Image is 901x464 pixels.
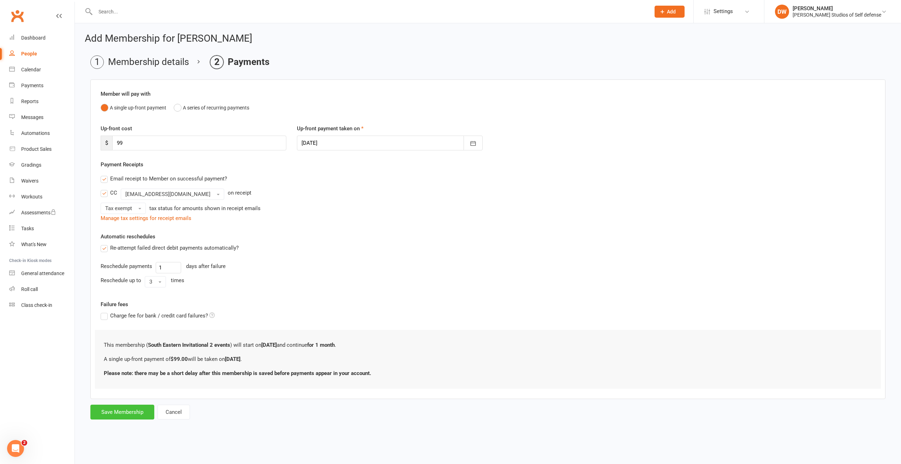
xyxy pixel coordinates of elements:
[9,157,74,173] a: Gradings
[101,90,150,98] label: Member will pay with
[9,78,74,94] a: Payments
[21,226,34,231] div: Tasks
[101,232,155,241] label: Automatic reschedules
[21,242,47,247] div: What's New
[9,109,74,125] a: Messages
[9,266,74,281] a: General attendance kiosk mode
[21,67,41,72] div: Calendar
[793,5,881,12] div: [PERSON_NAME]
[101,101,166,114] button: A single up-front payment
[21,35,46,41] div: Dashboard
[149,204,261,213] div: tax status for amounts shown in receipt emails
[261,342,277,348] b: [DATE]
[714,4,733,19] span: Settings
[104,341,872,349] p: This membership ( ) will start on and continue .
[21,114,43,120] div: Messages
[101,174,227,183] label: Email receipt to Member on successful payment?
[101,215,191,221] a: Manage tax settings for receipt emails
[7,440,24,457] iframe: Intercom live chat
[307,342,335,348] b: for 1 month
[9,125,74,141] a: Automations
[171,356,188,362] b: $99.00
[90,55,189,69] li: Membership details
[210,55,269,69] li: Payments
[9,221,74,237] a: Tasks
[157,405,190,420] button: Cancel
[9,173,74,189] a: Waivers
[655,6,685,18] button: Add
[21,99,38,104] div: Reports
[121,189,224,200] button: [EMAIL_ADDRESS][DOMAIN_NAME]
[9,30,74,46] a: Dashboard
[9,46,74,62] a: People
[101,160,143,169] label: Payment Receipts
[148,342,230,348] b: South Eastern Invitational 2 events
[21,178,38,184] div: Waivers
[793,12,881,18] div: [PERSON_NAME] Studios of Self defense
[9,189,74,205] a: Workouts
[101,276,141,285] div: Reschedule up to
[21,51,37,56] div: People
[9,297,74,313] a: Class kiosk mode
[21,210,56,215] div: Assessments
[9,281,74,297] a: Roll call
[228,189,251,197] div: on receipt
[174,101,249,114] button: A series of recurring payments
[21,130,50,136] div: Automations
[105,205,132,212] span: Tax exempt
[101,244,239,252] label: Re-attempt failed direct debit payments automatically?
[22,440,27,446] span: 2
[90,405,154,420] button: Save Membership
[21,270,64,276] div: General attendance
[225,356,240,362] b: [DATE]
[21,146,52,152] div: Product Sales
[171,276,184,285] div: times
[101,124,132,133] label: Up-front cost
[9,94,74,109] a: Reports
[21,194,42,200] div: Workouts
[85,33,891,44] h2: Add Membership for [PERSON_NAME]
[21,162,41,168] div: Gradings
[101,203,146,214] button: Tax exempt
[21,286,38,292] div: Roll call
[149,279,152,285] span: 3
[101,136,112,150] span: $
[93,7,645,17] input: Search...
[21,83,43,88] div: Payments
[775,5,789,19] div: DW
[8,7,26,25] a: Clubworx
[9,205,74,221] a: Assessments
[186,262,226,270] div: days after failure
[110,189,117,196] div: CC
[9,141,74,157] a: Product Sales
[297,124,364,133] label: Up-front payment taken on
[95,300,881,309] label: Failure fees
[104,355,872,363] p: A single up-front payment of will be taken on .
[125,191,210,197] span: [EMAIL_ADDRESS][DOMAIN_NAME]
[9,237,74,252] a: What's New
[104,370,371,376] b: Please note: there may be a short delay after this membership is saved before payments appear in ...
[145,276,166,287] button: 3
[667,9,676,14] span: Add
[101,262,152,270] div: Reschedule payments
[21,302,52,308] div: Class check-in
[9,62,74,78] a: Calendar
[110,311,208,319] span: Charge fee for bank / credit card failures?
